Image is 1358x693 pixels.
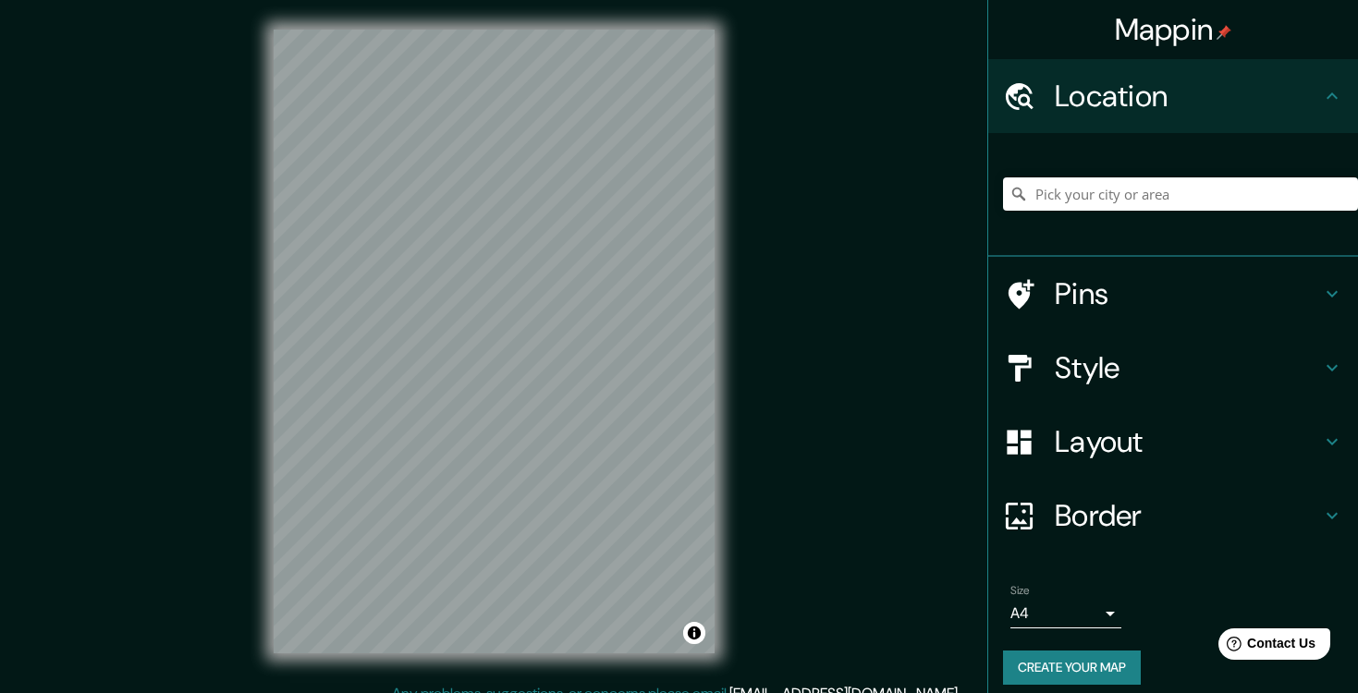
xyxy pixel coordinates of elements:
h4: Mappin [1115,11,1232,48]
img: pin-icon.png [1217,25,1231,40]
div: Layout [988,405,1358,479]
h4: Style [1055,349,1321,386]
button: Toggle attribution [683,622,705,644]
canvas: Map [274,30,715,653]
div: Pins [988,257,1358,331]
div: Style [988,331,1358,405]
button: Create your map [1003,650,1141,685]
h4: Pins [1055,275,1321,312]
h4: Border [1055,497,1321,534]
div: Border [988,479,1358,553]
h4: Location [1055,78,1321,115]
input: Pick your city or area [1003,177,1358,211]
div: A4 [1010,599,1121,628]
iframe: Help widget launcher [1193,621,1338,673]
div: Location [988,59,1358,133]
label: Size [1010,583,1030,599]
h4: Layout [1055,423,1321,460]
